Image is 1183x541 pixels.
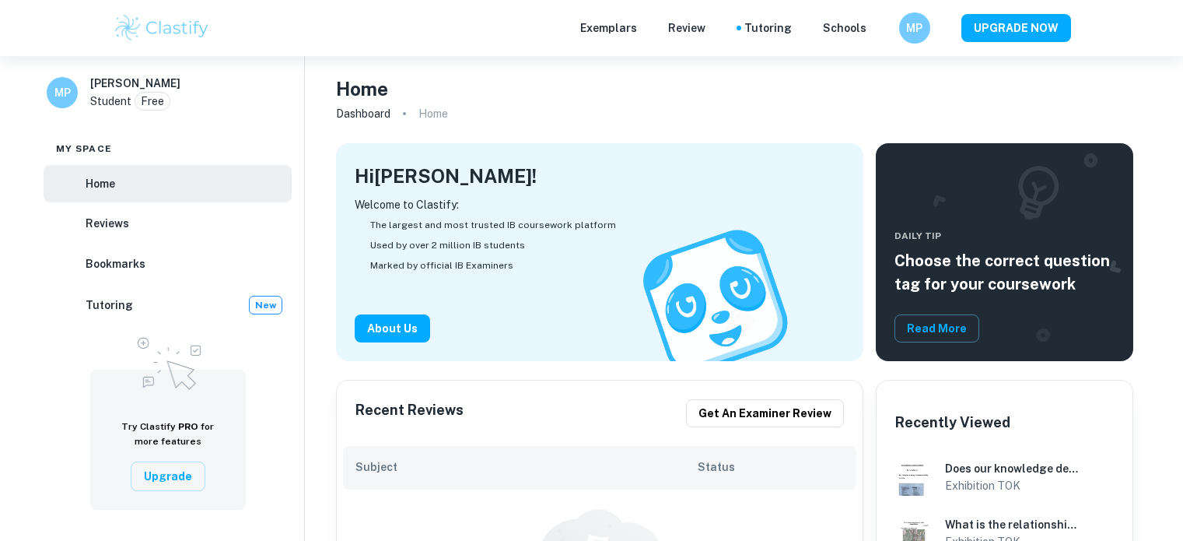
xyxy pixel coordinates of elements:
[668,19,705,37] p: Review
[250,298,282,312] span: New
[879,24,887,32] button: Help and Feedback
[895,412,1010,434] h6: Recently Viewed
[90,93,131,110] p: Student
[945,460,1080,477] h6: Does our knowledge depend on our interactions with other knowers?
[895,458,933,496] img: TOK Exhibition example thumbnail: Does our knowledge depend on our interac
[961,14,1071,42] button: UPGRADE NOW
[336,103,390,125] a: Dashboard
[580,19,637,37] p: Exemplars
[355,196,845,213] p: Welcome to Clastify:
[945,477,1080,494] h6: Exhibition TOK
[131,462,205,491] button: Upgrade
[899,12,930,44] button: MP
[86,297,133,314] h6: Tutoring
[178,421,198,432] span: PRO
[56,142,112,156] span: My space
[355,162,537,190] h4: Hi [PERSON_NAME] !
[86,175,115,192] h6: Home
[86,255,145,272] h6: Bookmarks
[945,516,1080,533] h6: What is the relationship between personal experience and knowledge?
[336,75,388,103] h4: Home
[355,399,464,427] h6: Recent Reviews
[370,218,616,232] span: The largest and most trusted IB coursework platform
[370,258,513,272] span: Marked by official IB Examiners
[109,420,227,449] h6: Try Clastify for more features
[54,84,72,101] h6: MP
[894,229,1115,243] span: Daily Tip
[418,105,448,122] p: Home
[889,452,1120,502] a: TOK Exhibition example thumbnail: Does our knowledge depend on our interacDoes our knowledge depe...
[44,245,292,283] a: Bookmarks
[44,165,292,202] a: Home
[370,238,525,252] span: Used by over 2 million IB students
[86,215,129,232] h6: Reviews
[905,19,923,37] h6: MP
[894,314,979,343] button: Read More
[686,399,844,427] button: Get an examiner review
[355,458,697,476] h6: Subject
[129,328,207,395] img: Upgrade to Pro
[141,93,164,110] p: Free
[44,206,292,243] a: Reviews
[823,19,866,37] a: Schools
[90,75,180,92] h6: [PERSON_NAME]
[744,19,792,37] a: Tutoring
[113,12,212,44] img: Clastify logo
[698,458,844,476] h6: Status
[44,286,292,325] a: TutoringNew
[894,249,1115,296] h5: Choose the correct question tag for your coursework
[355,314,430,343] button: About Us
